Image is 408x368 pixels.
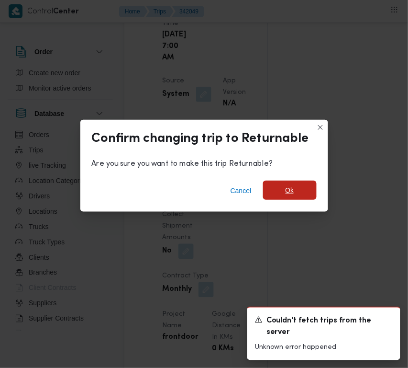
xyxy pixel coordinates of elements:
div: Confirm changing trip to Returnable [92,131,309,147]
button: Ok [263,181,317,200]
span: Couldn't fetch trips from the server [266,316,381,339]
div: Are you sure you want to make this trip Returnable? [92,158,317,170]
p: Unknown error happened [255,343,393,353]
button: Closes this modal window [315,122,326,133]
button: Cancel [227,181,255,200]
span: Ok [286,184,294,196]
div: Notification [255,315,393,339]
span: Cancel [231,185,252,196]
